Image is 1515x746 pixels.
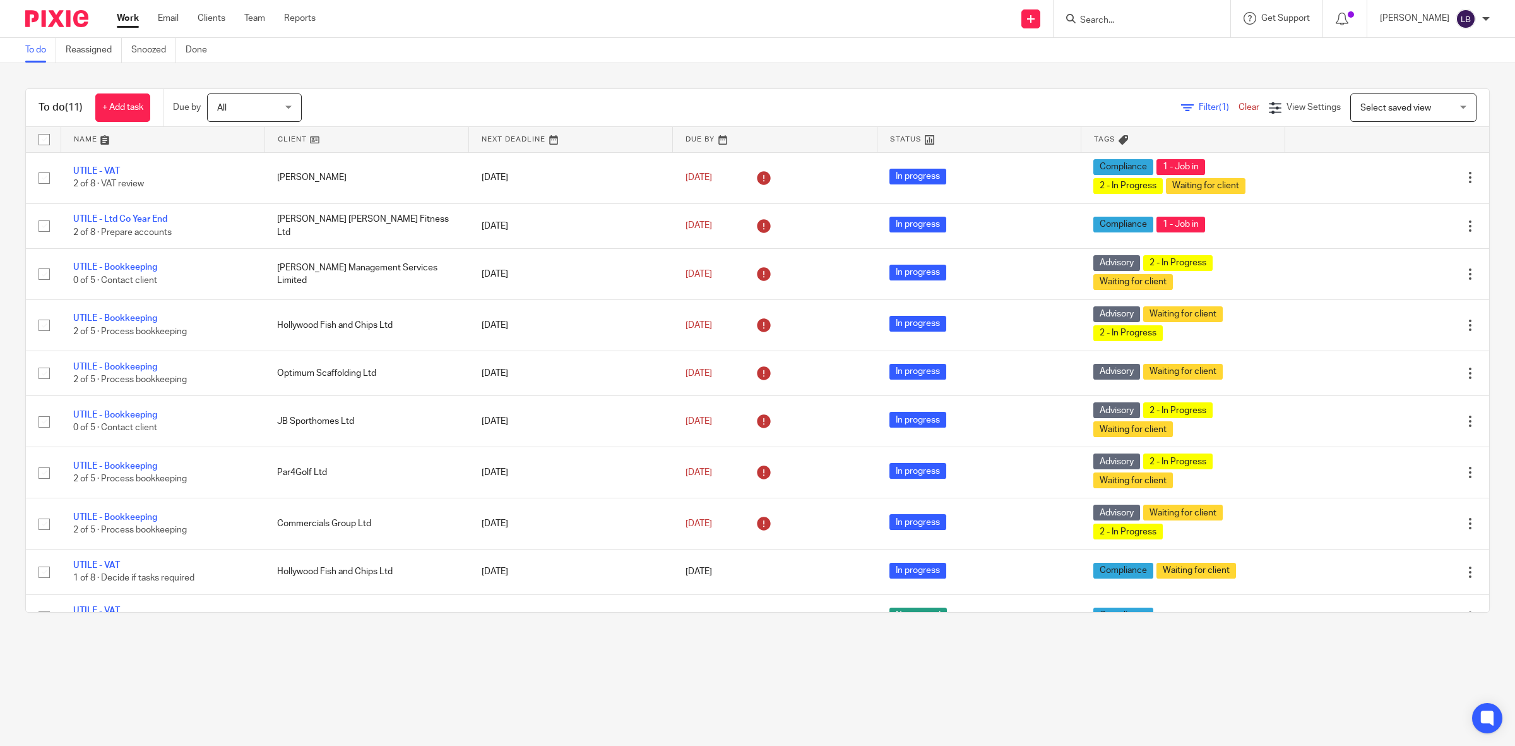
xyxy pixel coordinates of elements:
[158,12,179,25] a: Email
[1380,12,1449,25] p: [PERSON_NAME]
[73,474,187,483] span: 2 of 5 · Process bookkeeping
[1093,364,1140,380] span: Advisory
[65,102,83,112] span: (11)
[686,321,712,330] span: [DATE]
[686,173,712,182] span: [DATE]
[73,167,120,176] a: UTILE - VAT
[889,463,946,479] span: In progress
[1093,325,1163,341] span: 2 - In Progress
[264,299,468,351] td: Hollywood Fish and Chips Ltd
[264,203,468,248] td: [PERSON_NAME] [PERSON_NAME] Fitness Ltd
[1093,178,1163,194] span: 2 - In Progress
[686,519,712,528] span: [DATE]
[264,351,468,395] td: Optimum Scaffolding Ltd
[1143,454,1213,469] span: 2 - In Progress
[1360,104,1431,112] span: Select saved view
[1166,178,1245,194] span: Waiting for client
[1093,402,1140,418] span: Advisory
[264,152,468,203] td: [PERSON_NAME]
[469,396,673,447] td: [DATE]
[686,468,712,477] span: [DATE]
[469,152,673,203] td: [DATE]
[1143,306,1223,322] span: Waiting for client
[686,270,712,279] span: [DATE]
[1093,421,1173,437] span: Waiting for client
[95,93,150,122] a: + Add task
[889,412,946,428] span: In progress
[469,299,673,351] td: [DATE]
[66,38,122,63] a: Reassigned
[173,101,201,114] p: Due by
[889,514,946,530] span: In progress
[889,316,946,332] span: In progress
[1093,306,1140,322] span: Advisory
[264,396,468,447] td: JB Sporthomes Ltd
[186,38,217,63] a: Done
[889,563,946,579] span: In progress
[889,265,946,280] span: In progress
[264,248,468,299] td: [PERSON_NAME] Management Services Limited
[217,104,227,112] span: All
[1143,505,1223,520] span: Waiting for client
[73,375,187,384] span: 2 of 5 · Process bookkeeping
[469,248,673,299] td: [DATE]
[469,351,673,395] td: [DATE]
[73,228,172,237] span: 2 of 8 · Prepare accounts
[889,169,946,184] span: In progress
[264,447,468,498] td: Par4Golf Ltd
[73,574,194,583] span: 1 of 8 · Decide if tasks required
[25,38,56,63] a: To do
[1199,103,1239,112] span: Filter
[264,498,468,550] td: Commercials Group Ltd
[1156,563,1236,579] span: Waiting for client
[73,513,157,522] a: UTILE - Bookkeeping
[117,12,139,25] a: Work
[1261,14,1310,23] span: Get Support
[469,203,673,248] td: [DATE]
[1156,159,1205,175] span: 1 - Job in
[889,364,946,380] span: In progress
[1079,15,1192,27] input: Search
[25,10,88,27] img: Pixie
[1093,454,1140,469] span: Advisory
[198,12,225,25] a: Clients
[244,12,265,25] a: Team
[73,276,157,285] span: 0 of 5 · Contact client
[1094,136,1115,143] span: Tags
[1143,255,1213,271] span: 2 - In Progress
[1093,472,1173,488] span: Waiting for client
[1093,255,1140,271] span: Advisory
[73,263,157,272] a: UTILE - Bookkeeping
[73,363,157,371] a: UTILE - Bookkeeping
[1156,217,1205,232] span: 1 - Job in
[1456,9,1476,29] img: svg%3E
[264,594,468,639] td: Top Cat Hotel Ltd
[889,608,947,623] span: Not started
[1143,402,1213,418] span: 2 - In Progress
[73,606,120,615] a: UTILE - VAT
[469,447,673,498] td: [DATE]
[889,217,946,232] span: In progress
[73,180,144,189] span: 2 of 8 · VAT review
[1093,505,1140,520] span: Advisory
[131,38,176,63] a: Snoozed
[1093,524,1163,539] span: 2 - In Progress
[264,550,468,594] td: Hollywood Fish and Chips Ltd
[1219,103,1229,112] span: (1)
[1093,159,1153,175] span: Compliance
[469,498,673,550] td: [DATE]
[1093,563,1153,579] span: Compliance
[686,222,712,231] span: [DATE]
[73,526,187,534] span: 2 of 5 · Process bookkeeping
[1093,217,1153,232] span: Compliance
[73,411,157,419] a: UTILE - Bookkeeping
[1286,103,1341,112] span: View Settings
[73,327,187,336] span: 2 of 5 · Process bookkeeping
[284,12,316,25] a: Reports
[1093,608,1153,623] span: Compliance
[1143,364,1223,380] span: Waiting for client
[1239,103,1259,112] a: Clear
[1093,274,1173,290] span: Waiting for client
[73,215,167,224] a: UTILE - Ltd Co Year End
[73,423,157,432] span: 0 of 5 · Contact client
